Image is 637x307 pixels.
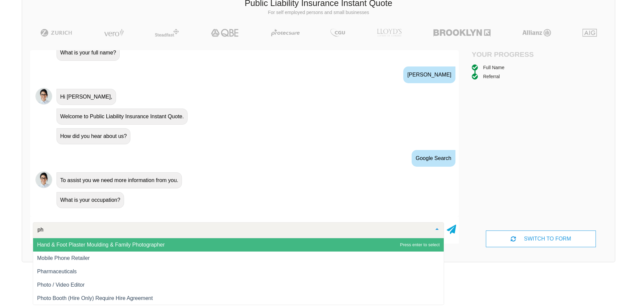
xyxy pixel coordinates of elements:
img: Chatbot | PLI [35,171,52,188]
p: For self employed persons and small businesses [27,9,610,16]
img: Brooklyn | Public Liability Insurance [431,29,493,37]
div: [PERSON_NAME] [403,66,455,83]
span: Pharmaceuticals [37,269,77,274]
div: To assist you we need more information from you. [57,172,182,188]
span: Mobile Phone Retailer [37,255,90,261]
img: Allianz | Public Liability Insurance [519,29,554,37]
div: Referral [483,73,500,80]
div: SWITCH TO FORM [486,231,596,247]
div: Full Name [483,64,505,71]
img: CGU | Public Liability Insurance [328,29,348,37]
input: Search or select your occupation [36,226,430,233]
div: Google Search [412,150,455,167]
img: Steadfast | Public Liability Insurance [152,29,182,37]
div: What is your occupation? [57,192,124,208]
span: Photo Booth (Hire Only) Require Hire Agreement [37,295,153,301]
span: Photo / Video Editor [37,282,85,288]
img: Chatbot | PLI [35,88,52,105]
h4: Your Progress [472,50,541,58]
span: Hand & Foot Plaster Moulding & Family Photographer [37,242,165,248]
img: Vero | Public Liability Insurance [101,29,127,37]
div: What is your full name? [57,45,120,61]
img: AIG | Public Liability Insurance [580,29,600,37]
img: QBE | Public Liability Insurance [207,29,243,37]
img: Zurich | Public Liability Insurance [37,29,75,37]
div: Hi [PERSON_NAME], [57,89,116,105]
img: LLOYD's | Public Liability Insurance [373,29,405,37]
div: How did you hear about us? [57,128,130,144]
div: Welcome to Public Liability Insurance Instant Quote. [57,109,188,125]
img: Protecsure | Public Liability Insurance [269,29,302,37]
